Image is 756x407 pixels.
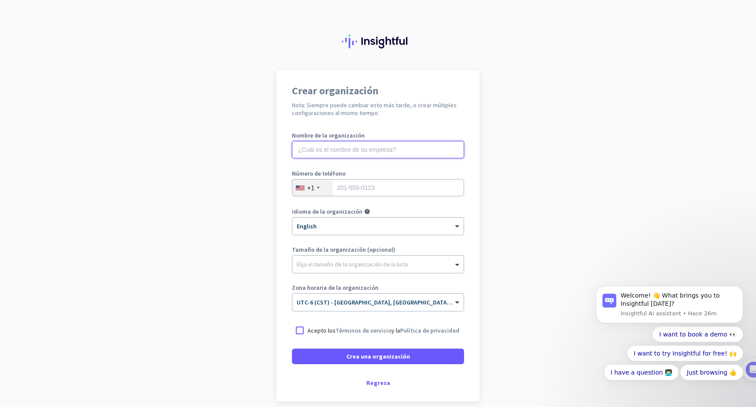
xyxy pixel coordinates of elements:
button: Crea una organización [292,349,464,364]
a: Términos de servicio [336,327,391,334]
label: Número de teléfono [292,170,464,176]
i: help [364,208,370,215]
input: ¿Cuál es el nombre de su empresa? [292,141,464,158]
label: Zona horaria de la organización [292,285,464,291]
a: Política de privacidad [400,327,459,334]
div: Regresa [292,380,464,386]
iframe: Intercom notifications mensaje [583,219,756,403]
h1: Crear organización [292,86,464,96]
div: +1 [307,183,314,192]
label: Nombre de la organización [292,132,464,138]
p: Acepto los y la [308,326,459,335]
input: 201-555-0123 [292,179,464,196]
label: Tamaño de la organización (opcional) [292,247,464,253]
img: Insightful [342,35,414,48]
span: Crea una organización [346,352,410,361]
h2: Nota: Siempre puede cambiar esto más tarde, o crear múltiples configuraciones al mismo tiempo [292,101,464,117]
label: Idioma de la organización [292,208,362,215]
